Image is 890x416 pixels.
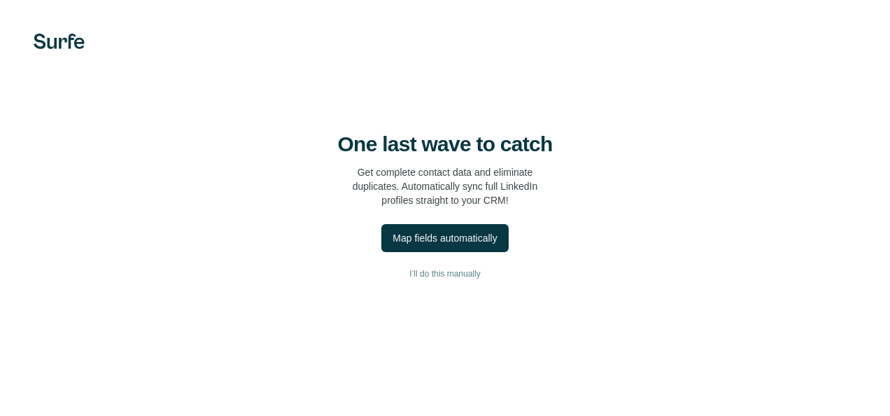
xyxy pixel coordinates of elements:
[353,165,538,207] p: Get complete contact data and eliminate duplicates. Automatically sync full LinkedIn profiles str...
[381,224,508,252] button: Map fields automatically
[393,231,497,245] div: Map fields automatically
[34,34,85,49] img: Surfe's logo
[28,263,862,284] button: I’ll do this manually
[409,268,480,280] span: I’ll do this manually
[338,132,553,157] h4: One last wave to catch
